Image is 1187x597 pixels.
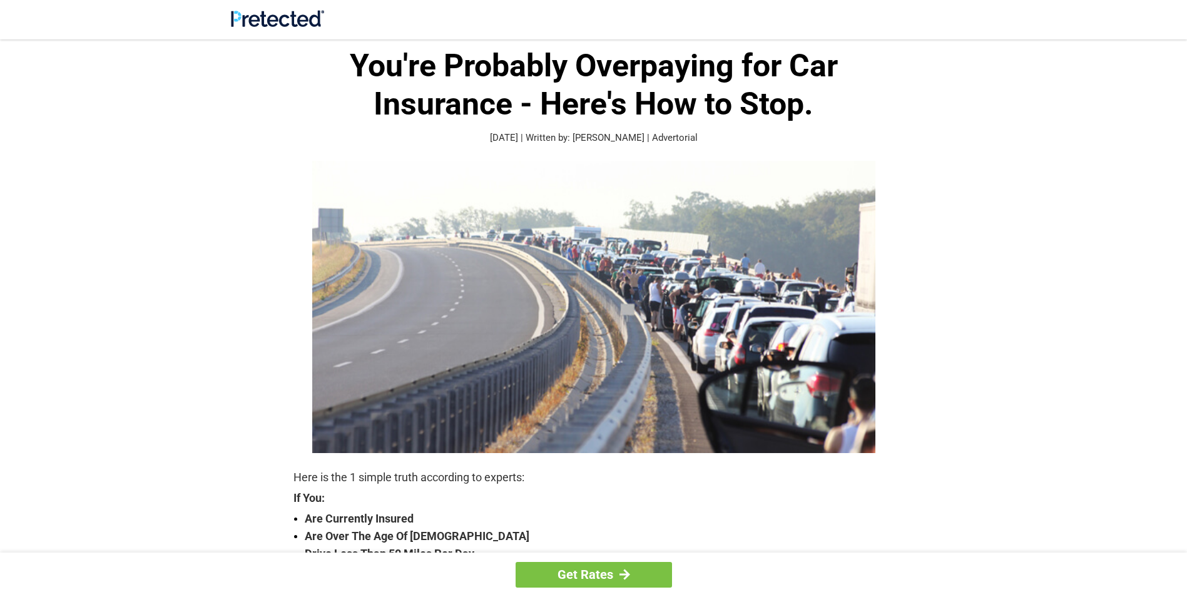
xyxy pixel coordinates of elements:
strong: Are Over The Age Of [DEMOGRAPHIC_DATA] [305,528,894,545]
img: Site Logo [231,10,324,27]
strong: Are Currently Insured [305,510,894,528]
a: Site Logo [231,18,324,29]
a: Get Rates [516,562,672,588]
p: [DATE] | Written by: [PERSON_NAME] | Advertorial [293,131,894,145]
h1: You're Probably Overpaying for Car Insurance - Here's How to Stop. [293,47,894,123]
strong: If You: [293,492,894,504]
strong: Drive Less Than 50 Miles Per Day [305,545,894,563]
p: Here is the 1 simple truth according to experts: [293,469,894,486]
